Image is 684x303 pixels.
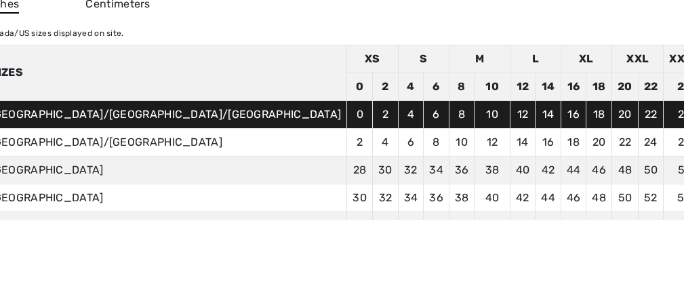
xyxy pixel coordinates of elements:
[347,156,373,184] td: 28
[536,100,561,128] td: 14
[612,45,664,73] td: XXL
[347,184,373,211] td: 30
[510,128,536,156] td: 14
[373,184,399,211] td: 32
[510,211,536,239] td: 44
[475,211,510,239] td: 42
[561,100,586,128] td: 16
[586,128,612,156] td: 20
[373,211,399,239] td: 34
[586,156,612,184] td: 46
[449,184,475,211] td: 38
[373,100,399,128] td: 2
[612,128,639,156] td: 22
[638,100,664,128] td: 22
[475,73,510,100] td: 10
[475,184,510,211] td: 40
[561,184,586,211] td: 46
[510,100,536,128] td: 12
[449,45,510,73] td: M
[586,100,612,128] td: 18
[638,184,664,211] td: 52
[638,73,664,100] td: 22
[373,128,399,156] td: 4
[536,184,561,211] td: 44
[475,100,510,128] td: 10
[475,128,510,156] td: 12
[638,211,664,239] td: 54
[398,128,424,156] td: 6
[398,45,449,73] td: S
[449,100,475,128] td: 8
[586,73,612,100] td: 18
[612,156,639,184] td: 48
[373,156,399,184] td: 30
[561,156,586,184] td: 44
[398,156,424,184] td: 32
[424,73,449,100] td: 6
[586,184,612,211] td: 48
[424,211,449,239] td: 38
[510,73,536,100] td: 12
[347,45,398,73] td: XS
[510,156,536,184] td: 40
[561,73,586,100] td: 16
[449,211,475,239] td: 40
[510,184,536,211] td: 42
[347,211,373,239] td: 32
[638,128,664,156] td: 24
[561,128,586,156] td: 18
[449,128,475,156] td: 10
[536,73,561,100] td: 14
[398,73,424,100] td: 4
[612,211,639,239] td: 52
[398,184,424,211] td: 34
[586,211,612,239] td: 50
[612,100,639,128] td: 20
[638,156,664,184] td: 50
[536,128,561,156] td: 16
[373,73,399,100] td: 2
[449,156,475,184] td: 36
[398,211,424,239] td: 36
[612,73,639,100] td: 20
[561,211,586,239] td: 48
[449,73,475,100] td: 8
[561,45,611,73] td: XL
[424,156,449,184] td: 34
[510,45,561,73] td: L
[612,184,639,211] td: 50
[347,73,373,100] td: 0
[31,9,59,22] span: Help
[424,128,449,156] td: 8
[536,156,561,184] td: 42
[424,100,449,128] td: 6
[398,100,424,128] td: 4
[347,100,373,128] td: 0
[475,156,510,184] td: 38
[536,211,561,239] td: 46
[424,184,449,211] td: 36
[347,128,373,156] td: 2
